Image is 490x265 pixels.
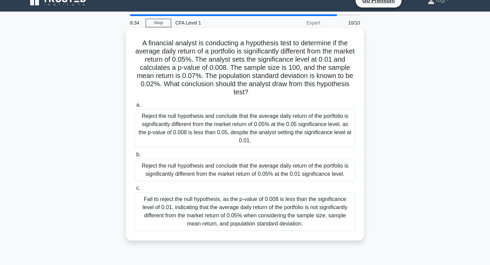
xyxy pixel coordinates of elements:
[135,159,355,181] div: Reject the null hypothesis and conclude that the average daily return of the portfolio is signifi...
[136,152,141,157] span: b.
[135,192,355,231] div: Fail to reject the null hypothesis, as the p-value of 0.008 is less than the significance level o...
[134,39,356,97] h5: A financial analyst is conducting a hypothesis test to determine if the average daily return of a...
[135,109,355,148] div: Reject the null hypothesis and conclude that the average daily return of the portfolio is signifi...
[324,16,364,30] div: 10/10
[146,19,171,27] a: Stop
[136,185,140,191] span: c.
[265,16,324,30] div: Expert
[171,16,265,30] div: CFA Level 1
[126,16,146,30] div: 8:34
[136,102,141,108] span: a.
